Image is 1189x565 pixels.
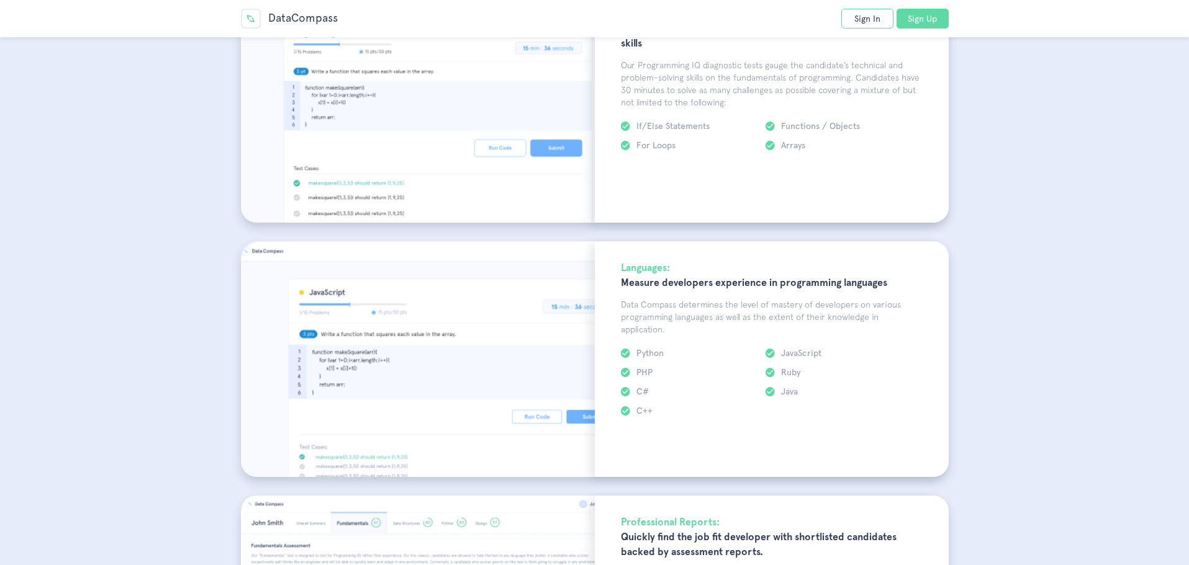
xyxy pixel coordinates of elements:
[636,367,653,377] span: PHP
[841,9,893,29] a: Sign In
[621,59,923,109] p: Our Programming IQ diagnostic tests gauge the candidate’s technical and problem-solving skills on...
[636,406,653,416] span: C++
[781,121,860,131] span: Functions / Objects
[781,367,800,377] span: Ruby
[636,348,664,358] span: Python
[621,515,923,559] h4: Quickly find the job fit developer with shortlisted candidates backed by assessment reports.
[621,298,923,336] p: Data Compass determines the level of mastery of developers on various programming languages as we...
[781,386,798,396] span: Java
[241,9,261,29] img: Data Compass
[621,260,923,275] span: Languages:
[781,140,805,150] span: Arrays
[897,9,949,29] a: Sign Up
[241,11,338,24] a: DataCompass
[636,386,649,396] span: C#
[781,348,821,358] span: JavaScript
[621,515,923,530] span: Professional Reports:
[621,260,923,290] h4: Measure developers experience in programming languages
[636,121,710,131] span: If/Else Statements
[636,140,676,150] span: For Loops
